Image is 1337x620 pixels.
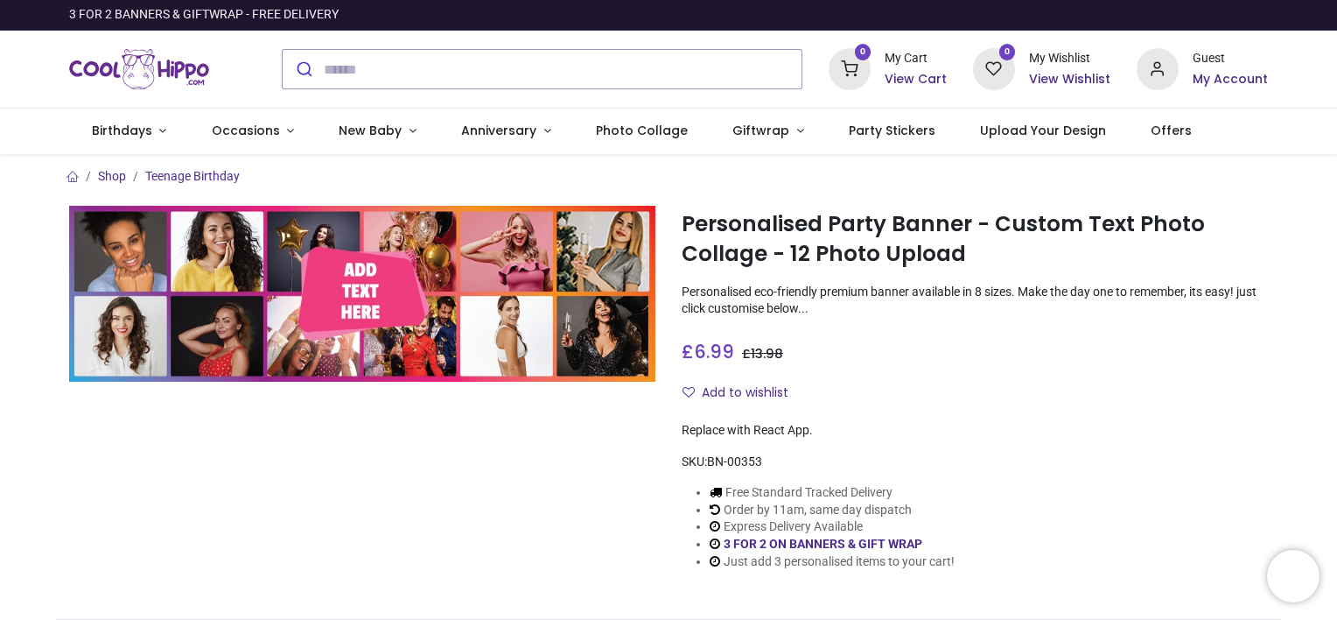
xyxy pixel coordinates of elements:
[999,44,1016,60] sup: 0
[596,122,688,139] span: Photo Collage
[69,45,209,94] a: Logo of Cool Hippo
[751,345,783,363] span: 13.98
[682,422,1268,440] div: Replace with React App.
[900,6,1268,24] iframe: Customer reviews powered by Trustpilot
[682,378,803,408] button: Add to wishlistAdd to wishlist
[1029,71,1110,88] a: View Wishlist
[710,502,955,519] li: Order by 11am, same day dispatch
[283,50,324,88] button: Submit
[1029,50,1110,67] div: My Wishlist
[710,109,826,154] a: Giftwrap
[212,122,280,139] span: Occasions
[339,122,402,139] span: New Baby
[1193,71,1268,88] a: My Account
[682,284,1268,318] p: Personalised eco-friendly premium banner available in 8 sizes. Make the day one to remember, its ...
[438,109,573,154] a: Anniversary
[855,44,871,60] sup: 0
[980,122,1106,139] span: Upload Your Design
[710,553,955,571] li: Just add 3 personalised items to your cart!
[682,386,695,398] i: Add to wishlist
[682,209,1268,270] h1: Personalised Party Banner - Custom Text Photo Collage - 12 Photo Upload
[1193,50,1268,67] div: Guest
[710,484,955,502] li: Free Standard Tracked Delivery
[98,169,126,183] a: Shop
[742,345,783,363] span: £
[829,61,871,75] a: 0
[724,537,922,551] a: 3 FOR 2 ON BANNERS & GIFT WRAP
[461,122,536,139] span: Anniversary
[710,518,955,536] li: Express Delivery Available
[69,206,655,382] img: Personalised Party Banner - Custom Text Photo Collage - 12 Photo Upload
[92,122,152,139] span: Birthdays
[682,339,734,364] span: £
[973,61,1015,75] a: 0
[1267,550,1319,602] iframe: Brevo live chat
[849,122,935,139] span: Party Stickers
[694,339,734,364] span: 6.99
[732,122,789,139] span: Giftwrap
[189,109,317,154] a: Occasions
[69,45,209,94] img: Cool Hippo
[69,6,339,24] div: 3 FOR 2 BANNERS & GIFTWRAP - FREE DELIVERY
[145,169,240,183] a: Teenage Birthday
[317,109,439,154] a: New Baby
[885,71,947,88] a: View Cart
[69,109,189,154] a: Birthdays
[885,50,947,67] div: My Cart
[707,454,762,469] span: BN-00353
[1151,122,1192,139] span: Offers
[682,454,1268,471] div: SKU:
